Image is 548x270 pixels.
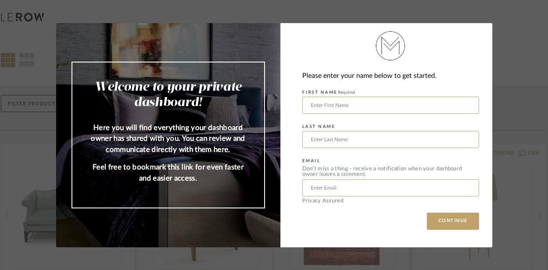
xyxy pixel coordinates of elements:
input: Enter Last Name [302,131,479,148]
div: Don’t miss a thing - receive a notification when your dashboard owner leaves a comment. [302,166,479,177]
p: Feel free to bookmark this link for even faster and easier access. [89,162,247,184]
p: Here you will find everything your dashboard owner has shared with you. You can review and commun... [89,122,247,155]
label: LAST NAME [302,124,336,129]
input: Enter First Name [302,97,479,114]
label: EMAIL [302,158,321,163]
div: Please enter your name below to get started. [302,70,479,82]
span: Required [338,90,355,95]
label: FIRST NAME [302,90,355,95]
div: Privacy Assured [302,198,479,204]
button: CONTINUE [427,213,479,230]
h2: Welcome to your private dashboard! [89,80,247,110]
input: Enter Email [302,179,479,196]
